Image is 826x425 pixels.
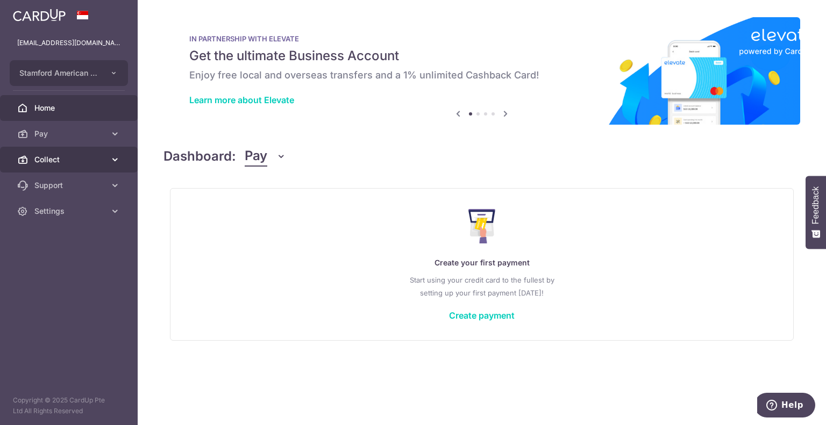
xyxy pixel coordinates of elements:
[189,95,294,105] a: Learn more about Elevate
[34,180,105,191] span: Support
[806,176,826,249] button: Feedback - Show survey
[189,47,774,64] h5: Get the ultimate Business Account
[34,128,105,139] span: Pay
[10,60,128,86] button: Stamford American International School Pte Ltd
[192,273,772,299] p: Start using your credit card to the fullest by setting up your first payment [DATE]!
[34,154,105,165] span: Collect
[189,69,774,82] h6: Enjoy free local and overseas transfers and a 1% unlimited Cashback Card!
[34,103,105,113] span: Home
[245,146,267,167] span: Pay
[34,206,105,217] span: Settings
[245,146,286,167] button: Pay
[163,17,800,125] img: Renovation banner
[811,186,821,224] span: Feedback
[468,209,496,243] img: Make Payment
[449,310,515,321] a: Create payment
[757,393,815,420] iframe: Opens a widget where you can find more information
[17,38,120,48] p: [EMAIL_ADDRESS][DOMAIN_NAME]
[19,68,99,78] span: Stamford American International School Pte Ltd
[13,9,66,21] img: CardUp
[163,147,236,166] h4: Dashboard:
[189,34,774,43] p: IN PARTNERSHIP WITH ELEVATE
[192,256,772,269] p: Create your first payment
